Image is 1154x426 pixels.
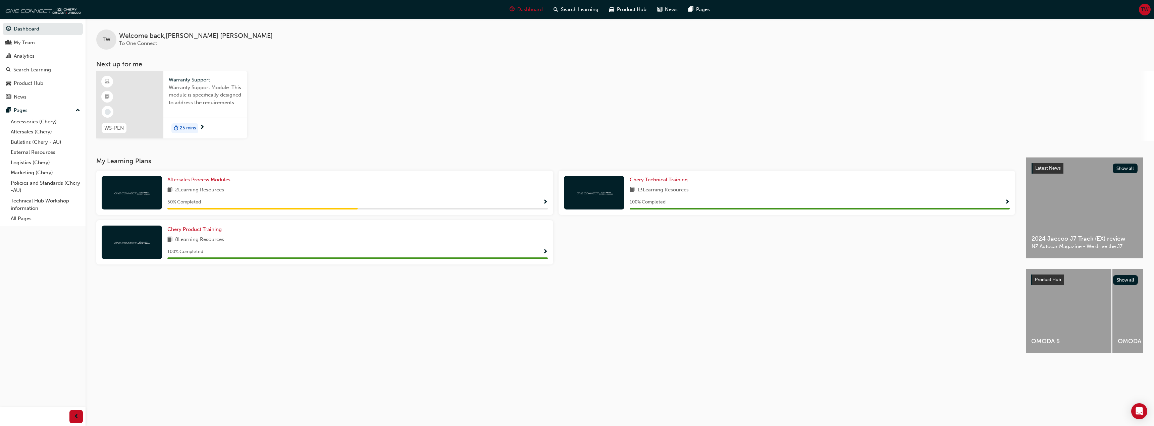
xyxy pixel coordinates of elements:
span: Warranty Support Module. This module is specifically designed to address the requirements and pro... [169,84,242,107]
button: Show Progress [543,248,548,256]
span: booktick-icon [105,93,110,101]
div: Analytics [14,52,35,60]
span: people-icon [6,40,11,46]
span: guage-icon [6,26,11,32]
span: 50 % Completed [167,198,201,206]
a: External Resources [8,147,83,158]
img: oneconnect [113,189,150,196]
span: learningResourceType_ELEARNING-icon [105,77,110,86]
span: 2024 Jaecoo J7 Track (EX) review [1032,235,1138,243]
span: 100 % Completed [167,248,203,256]
a: Product HubShow all [1031,275,1138,285]
a: Analytics [3,50,83,62]
span: Warranty Support [169,76,242,84]
span: up-icon [75,106,80,115]
img: oneconnect [3,3,81,16]
a: car-iconProduct Hub [604,3,652,16]
span: duration-icon [174,124,178,133]
a: Technical Hub Workshop information [8,196,83,214]
span: 2 Learning Resources [175,186,224,194]
img: oneconnect [576,189,613,196]
a: guage-iconDashboard [504,3,548,16]
span: Search Learning [561,6,598,13]
a: news-iconNews [652,3,683,16]
div: Product Hub [14,79,43,87]
button: TW [1139,4,1151,15]
a: Policies and Standards (Chery -AU) [8,178,83,196]
span: Dashboard [517,6,543,13]
span: Pages [696,6,710,13]
span: pages-icon [688,5,693,14]
span: Latest News [1035,165,1061,171]
button: Show all [1113,164,1138,173]
a: News [3,91,83,103]
a: Latest NewsShow all [1032,163,1138,174]
span: book-icon [167,236,172,244]
span: guage-icon [510,5,515,14]
button: Show Progress [1005,198,1010,206]
span: TW [1141,6,1149,13]
div: Pages [14,107,28,114]
span: Chery Technical Training [630,177,688,183]
span: Aftersales Process Modules [167,177,230,183]
span: book-icon [630,186,635,194]
button: DashboardMy TeamAnalyticsSearch LearningProduct HubNews [3,21,83,104]
span: pages-icon [6,108,11,114]
a: Chery Technical Training [630,176,690,184]
a: Search Learning [3,64,83,76]
a: Accessories (Chery) [8,117,83,127]
button: Pages [3,104,83,117]
div: Open Intercom Messenger [1131,403,1147,419]
span: news-icon [657,5,662,14]
span: Product Hub [617,6,646,13]
span: 8 Learning Resources [175,236,224,244]
span: OMODA 5 [1031,338,1106,345]
span: book-icon [167,186,172,194]
div: Search Learning [13,66,51,74]
a: All Pages [8,214,83,224]
a: My Team [3,37,83,49]
span: car-icon [6,80,11,86]
span: WS-PEN [104,124,124,132]
span: Show Progress [543,199,548,205]
a: OMODA 5 [1026,269,1111,353]
span: 25 mins [180,124,196,132]
a: Logistics (Chery) [8,158,83,168]
a: Product Hub [3,77,83,89]
div: News [14,93,27,101]
button: Show Progress [543,198,548,206]
span: News [665,6,678,13]
div: My Team [14,39,35,47]
button: Show all [1113,275,1138,285]
a: search-iconSearch Learning [548,3,604,16]
span: search-icon [554,5,558,14]
span: Product Hub [1035,277,1061,283]
h3: My Learning Plans [96,157,1015,165]
span: prev-icon [74,413,79,421]
a: pages-iconPages [683,3,715,16]
span: Chery Product Training [167,226,222,232]
a: Chery Product Training [167,226,224,233]
span: chart-icon [6,53,11,59]
span: Show Progress [543,249,548,255]
span: TW [103,36,110,44]
a: WS-PENWarranty SupportWarranty Support Module. This module is specifically designed to address th... [96,71,247,138]
span: news-icon [6,94,11,100]
a: Marketing (Chery) [8,168,83,178]
span: To One Connect [119,40,157,46]
span: Welcome back , [PERSON_NAME] [PERSON_NAME] [119,32,273,40]
span: NZ Autocar Magazine - We drive the J7. [1032,243,1138,250]
a: Bulletins (Chery - AU) [8,137,83,147]
span: car-icon [609,5,614,14]
span: Show Progress [1005,199,1010,205]
img: oneconnect [113,239,150,245]
span: next-icon [200,125,205,131]
span: 13 Learning Resources [637,186,689,194]
span: search-icon [6,67,11,73]
span: 100 % Completed [630,198,666,206]
a: Aftersales Process Modules [167,176,233,184]
a: Aftersales (Chery) [8,127,83,137]
a: Dashboard [3,23,83,35]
